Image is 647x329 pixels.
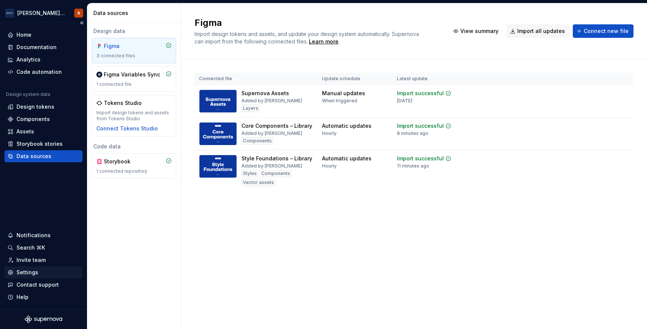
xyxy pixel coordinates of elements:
a: Settings [4,266,82,278]
div: 1 connected file [96,81,172,87]
div: [DATE] [397,98,412,104]
div: Components [16,115,50,123]
a: Learn more [309,38,338,45]
h2: Figma [195,17,440,29]
a: Storybook stories [4,138,82,150]
div: Supernova Assets [241,90,289,97]
a: Code automation [4,66,82,78]
div: Import successful [397,90,444,97]
button: Help [4,291,82,303]
div: Search ⌘K [16,244,45,251]
div: Storybook [104,158,140,165]
img: f0306bc8-3074-41fb-b11c-7d2e8671d5eb.png [5,9,14,18]
div: Vector assets [241,179,276,186]
div: Design tokens [16,103,54,111]
a: Figma3 connected files [92,38,176,63]
a: Design tokens [4,101,82,113]
div: Import successful [397,155,444,162]
div: Added by [PERSON_NAME] [241,130,302,136]
div: Data sources [16,153,51,160]
div: [PERSON_NAME] Airlines [17,9,65,17]
div: Notifications [16,232,51,239]
div: Automatic updates [322,122,371,130]
div: Home [16,31,31,39]
div: Import successful [397,122,444,130]
button: Connect new file [573,24,634,38]
div: R [78,10,80,16]
div: Components [260,170,292,177]
span: Import all updates [517,27,565,35]
div: Data sources [93,9,178,17]
div: Settings [16,269,38,276]
div: Invite team [16,256,46,264]
a: Data sources [4,150,82,162]
div: Layers [241,105,260,112]
a: Assets [4,126,82,138]
div: Import design tokens and assets from Tokens Studio [96,110,172,122]
button: Collapse sidebar [76,18,87,28]
button: Search ⌘K [4,242,82,254]
a: Tokens StudioImport design tokens and assets from Tokens StudioConnect Tokens Studio [92,95,176,137]
button: Notifications [4,229,82,241]
span: View summary [460,27,499,35]
span: Connect new file [584,27,629,35]
div: Contact support [16,281,59,289]
span: . [308,39,340,45]
div: Code automation [16,68,62,76]
a: Documentation [4,41,82,53]
th: Latest update [392,73,470,85]
button: Contact support [4,279,82,291]
div: Core Components – Library [241,122,312,130]
a: Invite team [4,254,82,266]
div: Design data [92,27,176,35]
svg: Supernova Logo [25,316,62,323]
button: Import all updates [506,24,570,38]
th: Connected file [195,73,318,85]
div: 8 minutes ago [397,130,428,136]
div: Added by [PERSON_NAME] [241,98,302,104]
div: Style Foundations – Library [241,155,312,162]
a: Home [4,29,82,41]
div: Help [16,293,28,301]
div: Analytics [16,56,40,63]
div: Storybook stories [16,140,63,148]
div: Tokens Studio [104,99,142,107]
div: Code data [92,143,176,150]
div: Components [241,137,273,145]
div: Hourly [322,130,337,136]
div: Automatic updates [322,155,371,162]
div: 3 connected files [96,53,172,59]
div: Documentation [16,43,57,51]
div: Hourly [322,163,337,169]
div: Assets [16,128,34,135]
a: Figma Variables Sync1 connected file [92,66,176,92]
div: Figma Variables Sync [104,71,160,78]
button: [PERSON_NAME] AirlinesR [1,5,85,21]
div: Added by [PERSON_NAME] [241,163,302,169]
div: Styles [241,170,258,177]
div: When triggered [322,98,357,104]
div: Manual updates [322,90,365,97]
div: Figma [104,42,140,50]
div: 11 minutes ago [397,163,429,169]
button: View summary [449,24,503,38]
a: Analytics [4,54,82,66]
div: Design system data [6,91,50,97]
a: Components [4,113,82,125]
a: Storybook1 connected repository [92,153,176,179]
span: Import design tokens and assets, and update your design system automatically. Supernova can impor... [195,31,421,45]
th: Update schedule [318,73,392,85]
div: 1 connected repository [96,168,172,174]
button: Connect Tokens Studio [96,125,158,132]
